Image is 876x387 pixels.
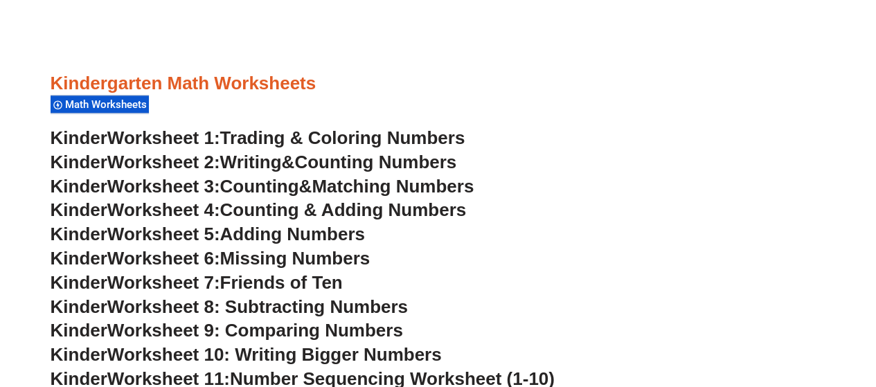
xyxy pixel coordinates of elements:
[107,248,220,269] span: Worksheet 6:
[51,272,343,293] a: KinderWorksheet 7:Friends of Ten
[51,127,107,148] span: Kinder
[107,296,408,317] span: Worksheet 8: Subtracting Numbers
[107,127,220,148] span: Worksheet 1:
[107,152,220,172] span: Worksheet 2:
[294,152,456,172] span: Counting Numbers
[220,152,282,172] span: Writing
[51,95,149,114] div: Math Worksheets
[220,224,365,244] span: Adding Numbers
[51,344,442,365] a: KinderWorksheet 10: Writing Bigger Numbers
[51,199,107,220] span: Kinder
[51,72,826,96] h3: Kindergarten Math Worksheets
[51,199,467,220] a: KinderWorksheet 4:Counting & Adding Numbers
[51,176,107,197] span: Kinder
[51,224,107,244] span: Kinder
[51,248,370,269] a: KinderWorksheet 6:Missing Numbers
[107,272,220,293] span: Worksheet 7:
[312,176,474,197] span: Matching Numbers
[51,272,107,293] span: Kinder
[107,224,220,244] span: Worksheet 5:
[51,127,465,148] a: KinderWorksheet 1:Trading & Coloring Numbers
[51,248,107,269] span: Kinder
[220,272,343,293] span: Friends of Ten
[107,199,220,220] span: Worksheet 4:
[51,344,107,365] span: Kinder
[51,296,408,317] a: KinderWorksheet 8: Subtracting Numbers
[51,320,107,341] span: Kinder
[107,320,403,341] span: Worksheet 9: Comparing Numbers
[51,152,457,172] a: KinderWorksheet 2:Writing&Counting Numbers
[107,176,220,197] span: Worksheet 3:
[65,98,151,111] span: Math Worksheets
[51,176,474,197] a: KinderWorksheet 3:Counting&Matching Numbers
[220,199,467,220] span: Counting & Adding Numbers
[51,320,403,341] a: KinderWorksheet 9: Comparing Numbers
[51,224,365,244] a: KinderWorksheet 5:Adding Numbers
[645,231,876,387] iframe: Chat Widget
[51,296,107,317] span: Kinder
[220,127,465,148] span: Trading & Coloring Numbers
[107,344,442,365] span: Worksheet 10: Writing Bigger Numbers
[51,152,107,172] span: Kinder
[220,248,370,269] span: Missing Numbers
[220,176,299,197] span: Counting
